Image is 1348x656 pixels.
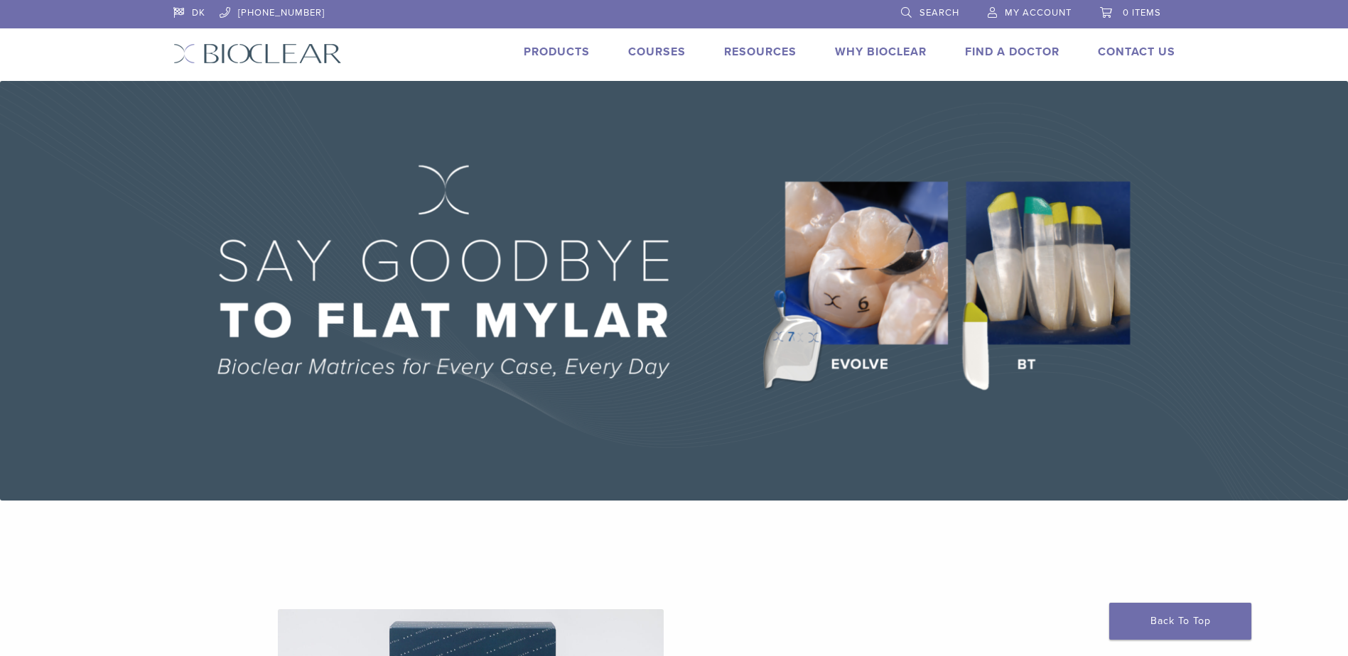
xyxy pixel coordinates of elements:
[724,45,797,59] a: Resources
[1005,7,1072,18] span: My Account
[965,45,1059,59] a: Find A Doctor
[524,45,590,59] a: Products
[1123,7,1161,18] span: 0 items
[835,45,927,59] a: Why Bioclear
[1109,603,1251,640] a: Back To Top
[920,7,959,18] span: Search
[173,43,342,64] img: Bioclear
[628,45,686,59] a: Courses
[1098,45,1175,59] a: Contact Us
